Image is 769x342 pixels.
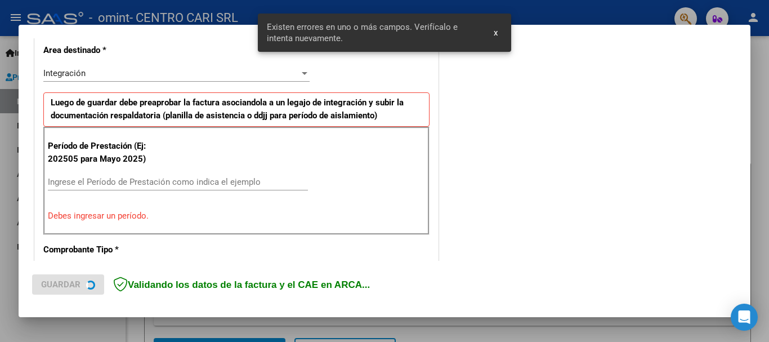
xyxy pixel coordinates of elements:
[267,21,481,44] span: Existen errores en uno o más campos. Verifícalo e intenta nuevamente.
[43,243,159,256] p: Comprobante Tipo *
[43,44,159,57] p: Area destinado *
[51,97,404,121] strong: Luego de guardar debe preaprobar la factura asociandola a un legajo de integración y subir la doc...
[43,68,86,78] span: Integración
[48,210,425,223] p: Debes ingresar un período.
[731,304,758,331] div: Open Intercom Messenger
[113,279,370,290] span: Validando los datos de la factura y el CAE en ARCA...
[494,28,498,38] span: x
[41,279,81,290] span: Guardar
[485,23,507,43] button: x
[48,140,161,165] p: Período de Prestación (Ej: 202505 para Mayo 2025)
[32,274,104,295] button: Guardar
